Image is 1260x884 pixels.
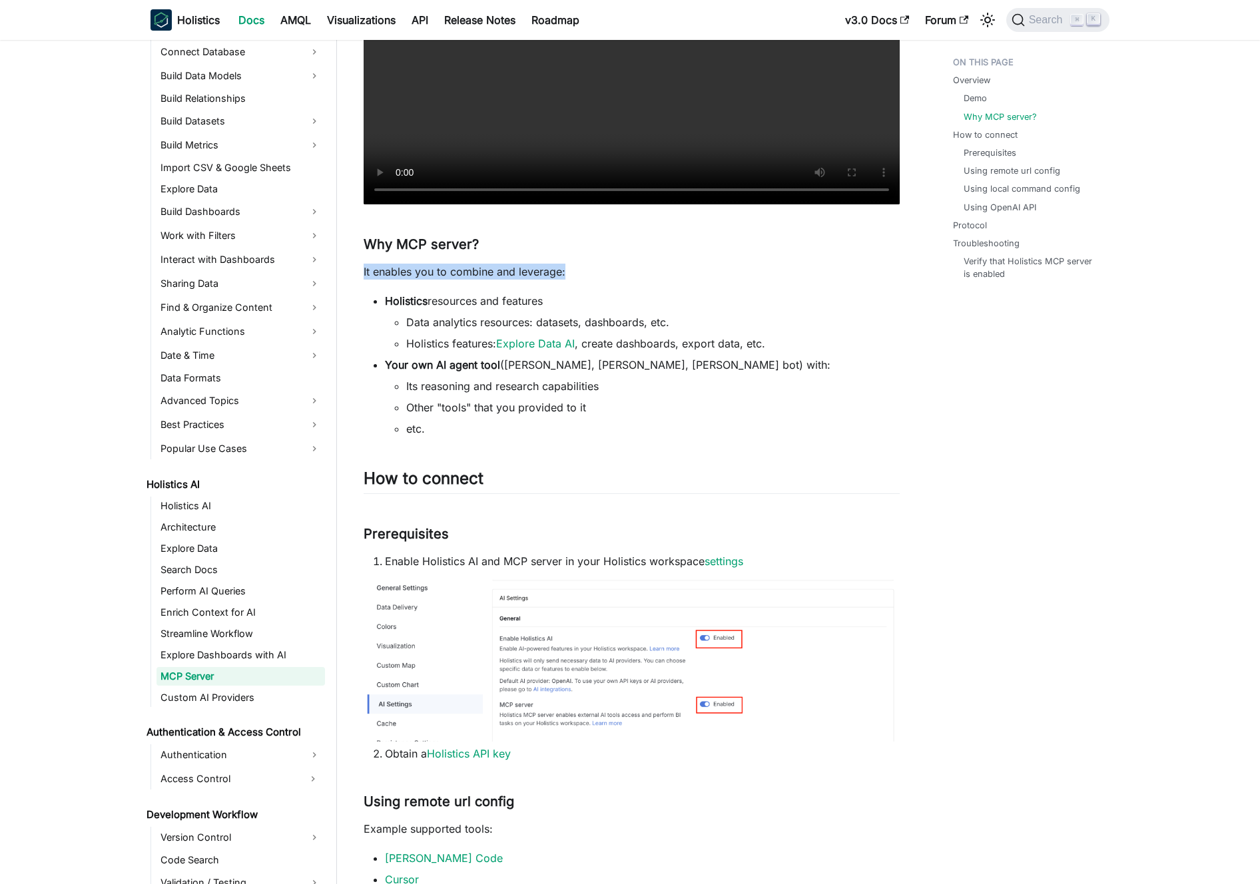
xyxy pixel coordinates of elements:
a: [PERSON_NAME] Code [385,851,503,865]
a: How to connect [953,128,1018,141]
a: AMQL [272,9,319,31]
a: Demo [964,92,987,105]
h3: Prerequisites [364,526,900,543]
button: Switch between dark and light mode (currently light mode) [977,9,998,31]
a: Holistics API key [427,747,511,760]
li: etc. [406,421,900,437]
a: Using local command config [964,182,1080,195]
a: Popular Use Cases [157,438,325,459]
a: Explore Data AI [496,337,575,350]
li: Obtain a [385,746,900,762]
li: Other "tools" that you provided to it [406,399,900,415]
kbd: ⌘ [1070,14,1084,26]
a: Forum [917,9,976,31]
a: Troubleshooting [953,237,1020,250]
a: Using remote url config [964,164,1060,177]
a: Explore Dashboards with AI [157,646,325,664]
li: Data analytics resources: datasets, dashboards, etc. [406,314,900,330]
a: MCP Server [157,667,325,686]
a: Build Metrics [157,134,325,156]
a: settings [705,554,743,568]
li: resources and features [385,293,900,351]
a: Protocol [953,219,987,232]
img: Holistics [151,9,172,31]
a: API [404,9,436,31]
a: Architecture [157,518,325,537]
a: Best Practices [157,414,325,435]
h3: Using remote url config [364,793,900,810]
a: Access Control [157,768,301,789]
a: Date & Time [157,345,325,366]
a: HolisticsHolistics [151,9,220,31]
a: Authentication & Access Control [143,723,325,742]
a: Release Notes [436,9,523,31]
a: Explore Data [157,539,325,558]
a: Prerequisites [964,146,1016,159]
b: Holistics [177,12,220,28]
a: Using OpenAI API [964,201,1036,214]
li: Its reasoning and research capabilities [406,378,900,394]
p: Example supported tools: [364,821,900,837]
a: Explore Data [157,180,325,198]
a: Find & Organize Content [157,297,325,318]
a: Build Dashboards [157,201,325,222]
button: Search (Command+K) [1006,8,1109,32]
a: Sharing Data [157,273,325,294]
a: Connect Database [157,41,325,63]
a: Search Docs [157,560,325,579]
a: Interact with Dashboards [157,249,325,270]
a: Advanced Topics [157,390,325,411]
a: Analytic Functions [157,321,325,342]
li: Enable Holistics AI and MCP server in your Holistics workspace [385,553,900,569]
button: Expand sidebar category 'Access Control' [301,768,325,789]
a: Docs [230,9,272,31]
a: Enrich Context for AI [157,603,325,622]
a: Holistics AI [143,475,325,494]
a: Visualizations [319,9,404,31]
a: Holistics AI [157,497,325,515]
a: Code Search [157,851,325,869]
a: Authentication [157,744,325,766]
a: Data Formats [157,369,325,387]
span: Search [1025,14,1071,26]
a: Why MCP server? [964,110,1037,123]
a: Streamline Workflow [157,624,325,643]
a: Build Relationships [157,89,325,108]
a: Roadmap [523,9,587,31]
h2: How to connect [364,469,900,494]
nav: Docs sidebar [137,40,337,884]
a: Perform AI Queries [157,582,325,600]
strong: Holistics [385,294,428,308]
a: Overview [953,74,990,87]
li: ([PERSON_NAME], [PERSON_NAME], [PERSON_NAME] bot) with: [385,357,900,437]
a: Custom AI Providers [157,688,325,707]
strong: Your own AI agent tool [385,358,500,371]
img: ai-mcp-setting [364,580,900,742]
a: Build Data Models [157,65,325,87]
kbd: K [1087,13,1100,25]
p: It enables you to combine and leverage: [364,264,900,280]
a: Verify that Holistics MCP server is enabled [964,255,1096,280]
h3: Why MCP server? [364,236,900,253]
a: Build Datasets [157,110,325,132]
a: Development Workflow [143,805,325,824]
a: Import CSV & Google Sheets [157,158,325,177]
a: v3.0 Docs [837,9,917,31]
a: Version Control [157,827,325,848]
li: Holistics features: , create dashboards, export data, etc. [406,335,900,351]
a: Work with Filters [157,225,325,246]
